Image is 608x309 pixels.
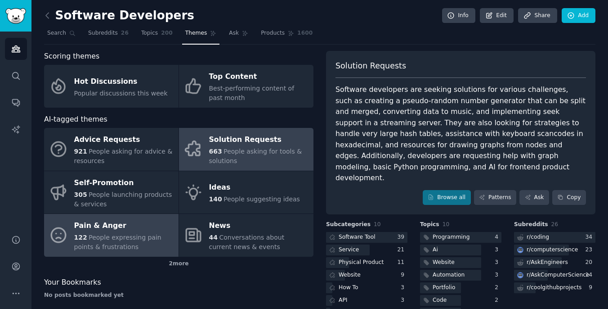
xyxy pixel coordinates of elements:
[397,246,407,254] div: 21
[224,195,300,203] span: People suggesting ideas
[335,60,406,72] span: Solution Requests
[423,190,471,205] a: Browse all
[517,272,523,278] img: AskComputerScience
[74,234,87,241] span: 122
[518,8,557,23] a: Share
[209,234,285,250] span: Conversations about current news & events
[209,133,309,147] div: Solution Requests
[420,245,501,256] a: Ai3
[401,296,407,304] div: 3
[339,271,361,279] div: Website
[527,259,568,267] div: r/ AskEngineers
[480,8,514,23] a: Edit
[261,29,285,37] span: Products
[209,148,302,164] span: People asking for tools & solutions
[433,284,455,292] div: Portfolio
[551,221,559,227] span: 26
[585,259,595,267] div: 20
[433,233,470,241] div: Programming
[258,26,316,45] a: Products1600
[179,171,313,214] a: Ideas140People suggesting ideas
[179,128,313,171] a: Solution Requests663People asking for tools & solutions
[185,29,207,37] span: Themes
[527,246,578,254] div: r/ computerscience
[74,191,87,198] span: 305
[433,296,447,304] div: Code
[339,284,358,292] div: How To
[420,257,501,268] a: Website3
[339,233,376,241] div: Software Tool
[209,70,309,84] div: Top Content
[44,26,79,45] a: Search
[74,176,174,190] div: Self-Promotion
[44,214,179,257] a: Pain & Anger122People expressing pain points & frustrations
[44,65,179,108] a: Hot DiscussionsPopular discussions this week
[209,219,309,233] div: News
[44,277,101,288] span: Your Bookmarks
[514,270,595,281] a: AskComputerSciencer/AskComputerScience14
[527,271,589,279] div: r/ AskComputerScience
[326,245,407,256] a: Service21
[44,128,179,171] a: Advice Requests921People asking for advice & resources
[433,246,438,254] div: Ai
[44,9,194,23] h2: Software Developers
[527,284,581,292] div: r/ coolgithubprojects
[514,232,595,243] a: r/coding34
[74,148,173,164] span: People asking for advice & resources
[514,221,548,229] span: Subreddits
[74,133,174,147] div: Advice Requests
[339,246,359,254] div: Service
[44,114,107,125] span: AI-tagged themes
[74,74,168,89] div: Hot Discussions
[74,191,172,208] span: People launching products & services
[121,29,129,37] span: 26
[326,295,407,306] a: API3
[335,84,586,184] div: Software developers are seeking solutions for various challenges, such as creating a pseudo-rando...
[420,295,501,306] a: Code2
[433,259,455,267] div: Website
[138,26,176,45] a: Topics200
[339,296,347,304] div: API
[5,8,26,24] img: GummySearch logo
[514,245,595,256] a: computersciencer/computerscience23
[179,214,313,257] a: News44Conversations about current news & events
[209,85,295,101] span: Best-performing content of past month
[209,195,222,203] span: 140
[374,221,381,227] span: 10
[585,233,595,241] div: 34
[88,29,118,37] span: Subreddits
[44,257,313,271] div: 2 more
[420,270,501,281] a: Automation3
[585,246,595,254] div: 23
[209,148,222,155] span: 663
[420,232,501,243] a: Programming4
[442,8,475,23] a: Info
[401,284,407,292] div: 3
[401,271,407,279] div: 9
[182,26,220,45] a: Themes
[209,181,300,195] div: Ideas
[420,221,439,229] span: Topics
[397,233,407,241] div: 39
[326,282,407,294] a: How To3
[514,282,595,294] a: r/coolgithubprojects9
[517,247,523,253] img: computerscience
[326,270,407,281] a: Website9
[44,51,99,62] span: Scoring themes
[397,259,407,267] div: 11
[326,232,407,243] a: Software Tool39
[495,246,501,254] div: 3
[443,221,450,227] span: 10
[433,271,465,279] div: Automation
[495,271,501,279] div: 3
[527,233,549,241] div: r/ coding
[226,26,251,45] a: Ask
[297,29,313,37] span: 1600
[420,282,501,294] a: Portfolio2
[495,296,501,304] div: 2
[74,234,161,250] span: People expressing pain points & frustrations
[514,257,595,268] a: r/AskEngineers20
[44,291,313,300] div: No posts bookmarked yet
[495,259,501,267] div: 3
[495,284,501,292] div: 2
